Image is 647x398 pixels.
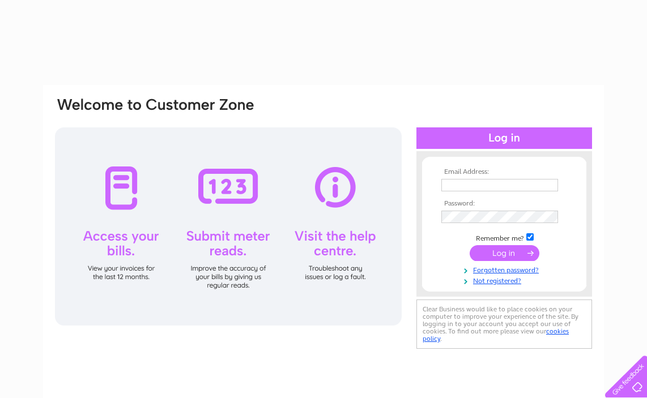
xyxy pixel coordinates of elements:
a: cookies policy [423,327,569,343]
th: Password: [439,200,570,208]
div: Clear Business would like to place cookies on your computer to improve your experience of the sit... [416,299,592,349]
td: Remember me? [439,232,570,243]
a: Forgotten password? [441,264,570,275]
th: Email Address: [439,168,570,176]
a: Not registered? [441,275,570,285]
input: Submit [470,245,539,261]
